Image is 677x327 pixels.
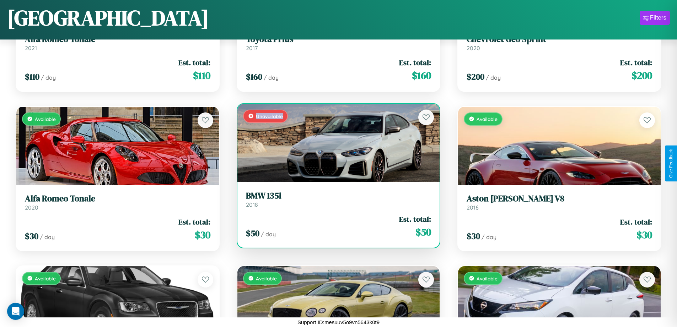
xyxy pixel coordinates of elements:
span: 2016 [467,204,479,211]
h3: Alfa Romeo Tonale [25,194,210,204]
div: Filters [650,14,666,21]
span: Available [35,116,56,122]
span: / day [486,74,501,81]
span: Available [477,275,498,281]
span: $ 30 [636,228,652,242]
a: Toyota Prius2017 [246,34,431,52]
span: Est. total: [620,217,652,227]
span: Unavailable [256,113,283,119]
p: Support ID: mesuuv5o9vn5643k0t9 [297,317,380,327]
a: Alfa Romeo Tonale2020 [25,194,210,211]
a: BMW 135i2018 [246,191,431,208]
a: Chevrolet Geo Sprint2020 [467,34,652,52]
span: $ 200 [632,68,652,83]
span: 2020 [467,44,480,52]
a: Aston [PERSON_NAME] V82016 [467,194,652,211]
span: 2021 [25,44,37,52]
span: / day [261,231,276,238]
h1: [GEOGRAPHIC_DATA] [7,3,209,32]
span: $ 110 [193,68,210,83]
span: Est. total: [399,57,431,68]
span: Est. total: [178,217,210,227]
span: $ 50 [415,225,431,239]
span: Est. total: [178,57,210,68]
div: Open Intercom Messenger [7,303,24,320]
h3: BMW 135i [246,191,431,201]
span: 2018 [246,201,258,208]
span: $ 30 [195,228,210,242]
span: 2020 [25,204,38,211]
span: $ 50 [246,227,259,239]
span: 2017 [246,44,258,52]
h3: Toyota Prius [246,34,431,44]
span: $ 160 [412,68,431,83]
span: Available [477,116,498,122]
span: / day [41,74,56,81]
span: $ 200 [467,71,484,83]
span: / day [264,74,279,81]
span: Est. total: [399,214,431,224]
button: Filters [640,11,670,25]
h3: Chevrolet Geo Sprint [467,34,652,44]
h3: Aston [PERSON_NAME] V8 [467,194,652,204]
span: $ 110 [25,71,39,83]
h3: Alfa Romeo Tonale [25,34,210,44]
a: Alfa Romeo Tonale2021 [25,34,210,52]
span: / day [482,233,496,241]
span: Available [256,275,277,281]
span: / day [40,233,55,241]
div: Give Feedback [668,149,673,178]
span: $ 160 [246,71,262,83]
span: $ 30 [467,230,480,242]
span: Est. total: [620,57,652,68]
span: Available [35,275,56,281]
span: $ 30 [25,230,38,242]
